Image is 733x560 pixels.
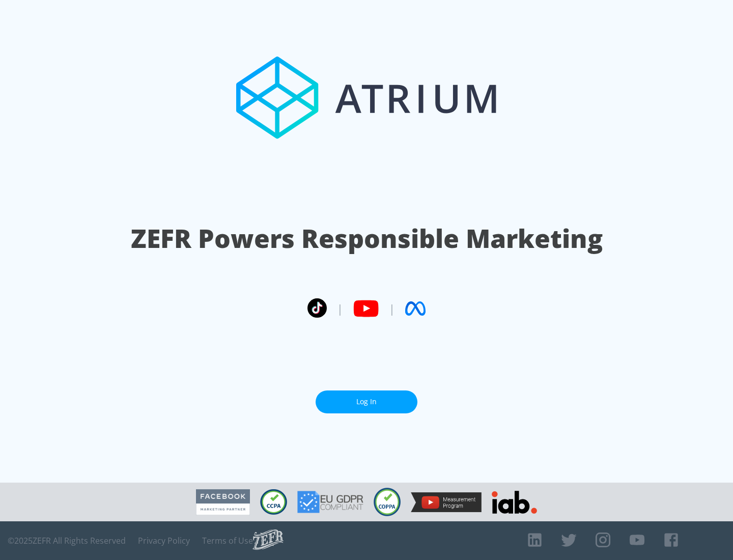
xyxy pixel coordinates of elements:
a: Terms of Use [202,536,253,546]
a: Privacy Policy [138,536,190,546]
img: IAB [492,491,537,514]
img: Facebook Marketing Partner [196,489,250,515]
img: CCPA Compliant [260,489,287,515]
img: COPPA Compliant [374,488,401,516]
h1: ZEFR Powers Responsible Marketing [131,221,603,256]
a: Log In [316,390,417,413]
img: GDPR Compliant [297,491,363,513]
span: | [337,301,343,316]
span: © 2025 ZEFR All Rights Reserved [8,536,126,546]
span: | [389,301,395,316]
img: YouTube Measurement Program [411,492,482,512]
